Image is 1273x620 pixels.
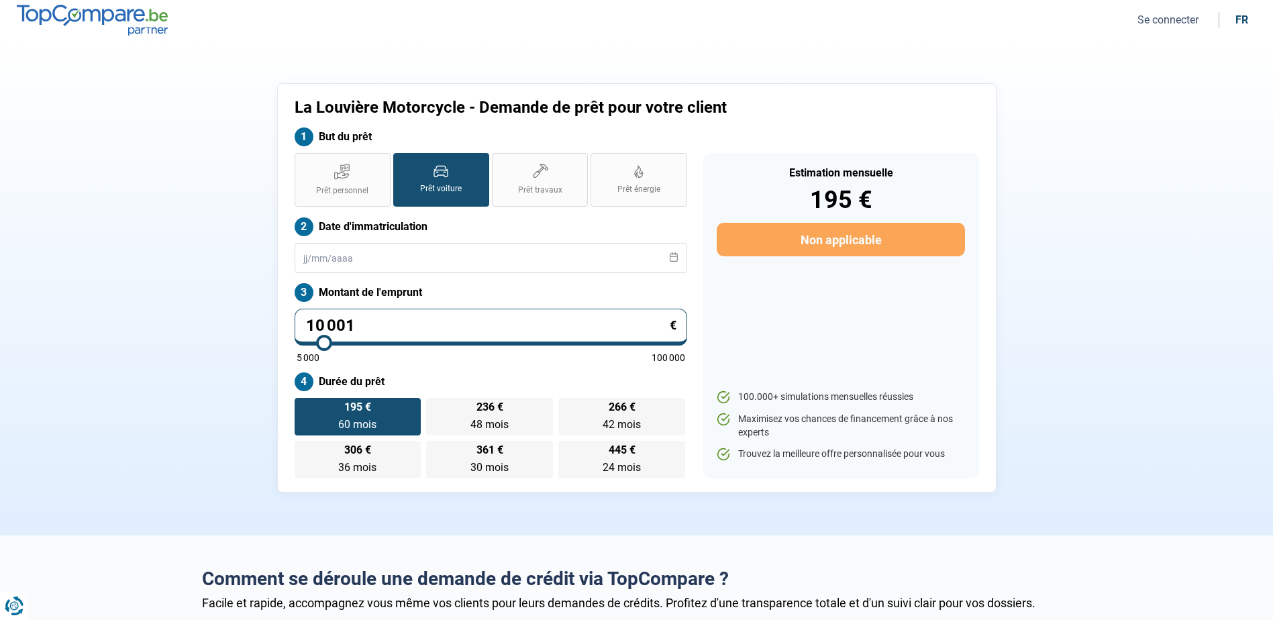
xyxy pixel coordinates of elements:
[295,372,687,391] label: Durée du prêt
[717,223,964,256] button: Non applicable
[717,188,964,212] div: 195 €
[202,596,1072,610] div: Facile et rapide, accompagnez vous même vos clients pour leurs demandes de crédits. Profitez d'un...
[476,402,503,413] span: 236 €
[295,283,687,302] label: Montant de l'emprunt
[609,445,635,456] span: 445 €
[518,185,562,196] span: Prêt travaux
[338,461,376,474] span: 36 mois
[344,445,371,456] span: 306 €
[297,353,319,362] span: 5 000
[609,402,635,413] span: 266 €
[717,168,964,178] div: Estimation mensuelle
[717,391,964,404] li: 100.000+ simulations mensuelles réussies
[670,319,676,331] span: €
[316,185,368,197] span: Prêt personnel
[295,98,804,117] h1: La Louvière Motorcycle - Demande de prêt pour votre client
[420,183,462,195] span: Prêt voiture
[338,418,376,431] span: 60 mois
[603,418,641,431] span: 42 mois
[295,217,687,236] label: Date d'immatriculation
[470,418,509,431] span: 48 mois
[476,445,503,456] span: 361 €
[652,353,685,362] span: 100 000
[295,243,687,273] input: jj/mm/aaaa
[617,184,660,195] span: Prêt énergie
[17,5,168,35] img: TopCompare.be
[717,413,964,439] li: Maximisez vos chances de financement grâce à nos experts
[1133,13,1203,27] button: Se connecter
[202,568,1072,590] h2: Comment se déroule une demande de crédit via TopCompare ?
[717,448,964,461] li: Trouvez la meilleure offre personnalisée pour vous
[344,402,371,413] span: 195 €
[1235,13,1248,26] div: fr
[603,461,641,474] span: 24 mois
[295,127,687,146] label: But du prêt
[470,461,509,474] span: 30 mois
